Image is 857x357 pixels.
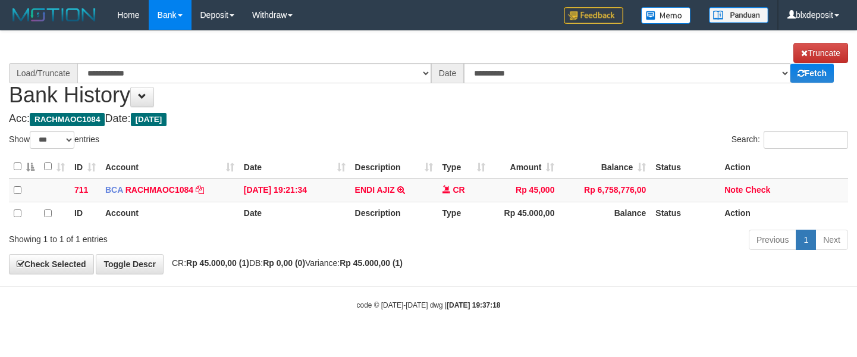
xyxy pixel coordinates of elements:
h4: Acc: Date: [9,113,848,125]
th: ID [70,202,101,225]
th: Action [720,202,848,225]
th: : activate to sort column ascending [39,155,70,178]
th: Type [438,202,491,225]
span: RACHMAOC1084 [30,113,105,126]
img: MOTION_logo.png [9,6,99,24]
a: Copy RACHMAOC1084 to clipboard [196,185,204,195]
th: Rp 45.000,00 [490,202,559,225]
th: Date [239,202,350,225]
th: Balance [559,202,651,225]
th: Description: activate to sort column ascending [350,155,438,178]
th: ID: activate to sort column ascending [70,155,101,178]
small: code © [DATE]-[DATE] dwg | [357,301,501,309]
a: Check Selected [9,254,94,274]
a: Fetch [790,64,834,83]
select: Showentries [30,131,74,149]
a: Truncate [793,43,848,63]
strong: Rp 45.000,00 (1) [186,258,249,268]
th: Action [720,155,848,178]
a: RACHMAOC1084 [125,185,193,195]
a: ENDI AJIZ [355,185,395,195]
th: Status [651,155,720,178]
td: Rp 6,758,776,00 [559,178,651,202]
img: panduan.png [709,7,768,23]
span: CR [453,185,464,195]
th: Status [651,202,720,225]
span: [DATE] [131,113,167,126]
th: Amount: activate to sort column ascending [490,155,559,178]
td: Rp 45,000 [490,178,559,202]
th: Account: activate to sort column ascending [101,155,239,178]
a: Note [724,185,743,195]
a: 1 [796,230,816,250]
div: Date [431,63,464,83]
a: Check [745,185,770,195]
th: Date: activate to sort column ascending [239,155,350,178]
th: : activate to sort column descending [9,155,39,178]
a: Next [815,230,848,250]
a: Previous [749,230,796,250]
strong: [DATE] 19:37:18 [447,301,500,309]
span: BCA [105,185,123,195]
a: Toggle Descr [96,254,164,274]
input: Search: [764,131,848,149]
h1: Bank History [9,43,848,107]
img: Button%20Memo.svg [641,7,691,24]
span: 711 [74,185,88,195]
label: Search: [732,131,848,149]
th: Balance: activate to sort column ascending [559,155,651,178]
td: [DATE] 19:21:34 [239,178,350,202]
strong: Rp 0,00 (0) [263,258,305,268]
div: Showing 1 to 1 of 1 entries [9,228,348,245]
th: Account [101,202,239,225]
th: Description [350,202,438,225]
span: CR: DB: Variance: [166,258,403,268]
label: Show entries [9,131,99,149]
strong: Rp 45.000,00 (1) [340,258,403,268]
th: Type: activate to sort column ascending [438,155,491,178]
div: Load/Truncate [9,63,77,83]
img: Feedback.jpg [564,7,623,24]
